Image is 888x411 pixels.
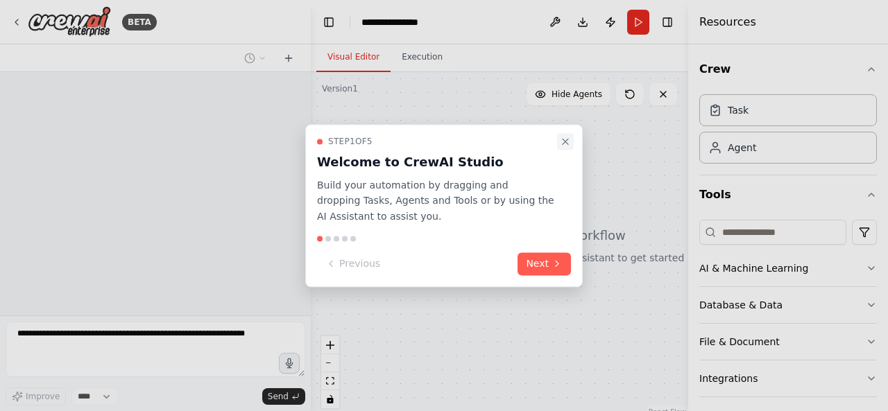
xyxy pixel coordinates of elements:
button: Next [518,252,571,275]
button: Previous [317,252,388,275]
span: Step 1 of 5 [328,136,373,147]
h3: Welcome to CrewAI Studio [317,152,554,172]
p: Build your automation by dragging and dropping Tasks, Agents and Tools or by using the AI Assista... [317,177,554,225]
button: Hide left sidebar [319,12,339,32]
button: Close walkthrough [557,133,574,150]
